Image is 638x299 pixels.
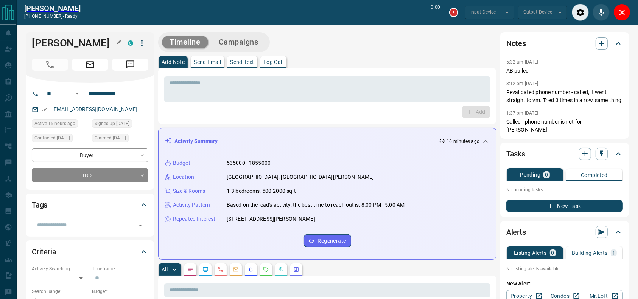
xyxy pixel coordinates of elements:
p: Activity Pattern [173,201,210,209]
p: 16 minutes ago [447,138,479,145]
div: Mute [593,4,610,21]
h1: [PERSON_NAME] [32,37,117,49]
div: condos.ca [128,40,133,46]
div: Tags [32,196,148,214]
svg: Calls [218,266,224,273]
p: Pending [520,172,540,177]
div: TBD [32,168,148,182]
button: Open [135,220,146,231]
button: Regenerate [304,234,351,247]
span: ready [65,14,78,19]
p: [STREET_ADDRESS][PERSON_NAME] [227,215,315,223]
p: [GEOGRAPHIC_DATA], [GEOGRAPHIC_DATA][PERSON_NAME] [227,173,374,181]
p: 1 [612,250,615,256]
h2: Tags [32,199,47,211]
p: Listing Alerts [514,250,547,256]
p: Budget [173,159,190,167]
div: Mon Aug 11 2025 [32,119,88,130]
p: Timeframe: [92,265,148,272]
button: Timeline [162,36,208,48]
p: Add Note [162,59,185,65]
p: 1:37 pm [DATE] [506,110,538,116]
p: 0 [545,172,548,177]
p: No listing alerts available [506,265,623,272]
svg: Emails [233,266,239,273]
p: Size & Rooms [173,187,205,195]
div: Audio Settings [572,4,589,21]
div: Thu Aug 07 2025 [92,134,148,144]
div: Thu Aug 07 2025 [32,134,88,144]
p: 5:32 am [DATE] [506,59,538,65]
div: Buyer [32,148,148,162]
button: Open [73,89,82,98]
p: 0 [551,250,554,256]
h2: Tasks [506,148,525,160]
p: Building Alerts [572,250,608,256]
span: Call [32,59,68,71]
div: Close [613,4,630,21]
div: Mon Nov 27 2017 [92,119,148,130]
div: Alerts [506,223,623,241]
p: Log Call [263,59,283,65]
h2: Alerts [506,226,526,238]
p: Search Range: [32,288,88,295]
span: Signed up [DATE] [95,120,129,127]
svg: Requests [263,266,269,273]
p: Location [173,173,194,181]
a: [EMAIL_ADDRESS][DOMAIN_NAME] [52,106,138,112]
svg: Notes [187,266,193,273]
p: 3:12 pm [DATE] [506,81,538,86]
p: Send Text [230,59,254,65]
p: Called - phone number is not for [PERSON_NAME] [506,118,623,134]
a: [PERSON_NAME] [24,4,81,13]
svg: Listing Alerts [248,266,254,273]
p: Send Email [194,59,221,65]
svg: Opportunities [278,266,284,273]
p: No pending tasks [506,184,623,195]
div: Criteria [32,243,148,261]
button: New Task [506,200,623,212]
p: All [162,267,168,272]
p: 535000 - 1855000 [227,159,271,167]
span: Contacted [DATE] [34,134,70,142]
p: Based on the lead's activity, the best time to reach out is: 8:00 PM - 5:00 AM [227,201,405,209]
button: Campaigns [211,36,266,48]
p: 0:00 [431,4,440,21]
span: Active 15 hours ago [34,120,75,127]
svg: Agent Actions [293,266,299,273]
p: Repeated Interest [173,215,215,223]
p: [PHONE_NUMBER] - [24,13,81,20]
p: AB pulled [506,67,623,75]
p: Activity Summary [174,137,218,145]
p: Budget: [92,288,148,295]
span: Email [72,59,108,71]
p: Completed [581,172,608,178]
div: Activity Summary16 minutes ago [165,134,490,148]
div: Notes [506,34,623,53]
h2: Notes [506,37,526,50]
svg: Lead Browsing Activity [202,266,209,273]
svg: Email Verified [42,107,47,112]
p: Actively Searching: [32,265,88,272]
p: New Alert: [506,280,623,288]
p: Revalidated phone number - called, it went straight to vm. Tried 3 times in a row, same thing [506,88,623,104]
h2: Criteria [32,246,56,258]
span: Message [112,59,148,71]
div: Tasks [506,145,623,163]
p: 1-3 bedrooms, 500-2000 sqft [227,187,296,195]
span: Claimed [DATE] [95,134,126,142]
